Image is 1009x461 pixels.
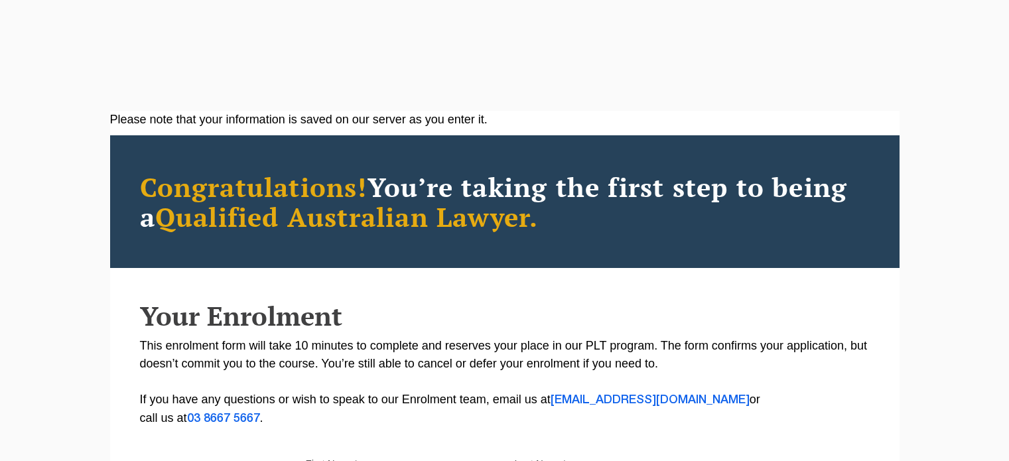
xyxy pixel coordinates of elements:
[140,337,870,428] p: This enrolment form will take 10 minutes to complete and reserves your place in our PLT program. ...
[155,199,539,234] span: Qualified Australian Lawyer.
[140,172,870,231] h2: You’re taking the first step to being a
[187,413,260,424] a: 03 8667 5667
[140,301,870,330] h2: Your Enrolment
[110,111,900,129] div: Please note that your information is saved on our server as you enter it.
[551,395,750,405] a: [EMAIL_ADDRESS][DOMAIN_NAME]
[140,169,368,204] span: Congratulations!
